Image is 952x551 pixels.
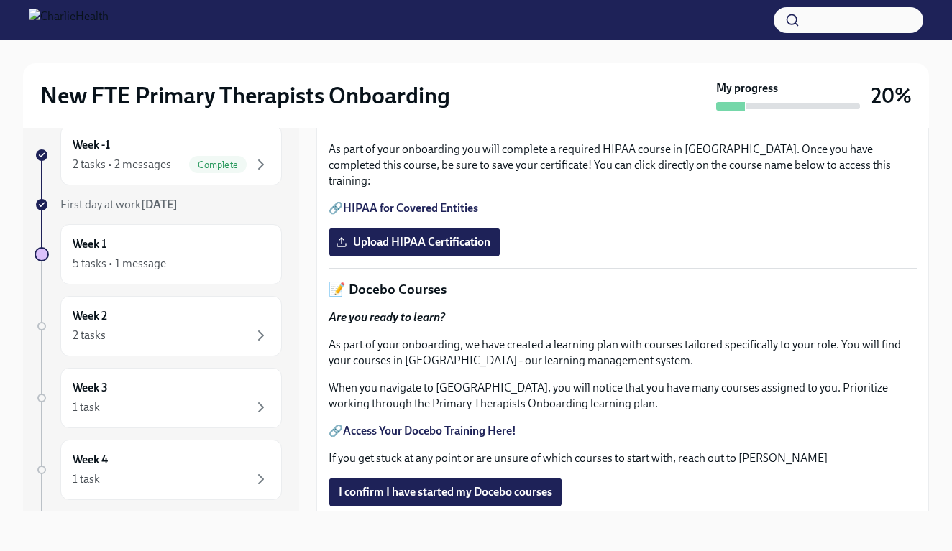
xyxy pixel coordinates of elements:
[60,198,178,211] span: First day at work
[35,296,282,356] a: Week 22 tasks
[329,423,917,439] p: 🔗
[329,310,445,324] strong: Are you ready to learn?
[73,471,100,487] div: 1 task
[35,440,282,500] a: Week 41 task
[35,197,282,213] a: First day at work[DATE]
[329,380,917,412] p: When you navigate to [GEOGRAPHIC_DATA], you will notice that you have many courses assigned to yo...
[189,159,247,170] span: Complete
[73,452,108,468] h6: Week 4
[73,157,171,172] div: 2 tasks • 2 messages
[343,201,478,215] a: HIPAA for Covered Entities
[343,424,516,437] a: Access Your Docebo Training Here!
[73,137,110,153] h6: Week -1
[40,81,450,110] h2: New FTE Primary Therapists Onboarding
[716,80,778,96] strong: My progress
[329,337,917,369] p: As part of your onboarding, we have created a learning plan with courses tailored specifically to...
[35,368,282,428] a: Week 31 task
[339,235,490,249] span: Upload HIPAA Certification
[35,125,282,185] a: Week -12 tasks • 2 messagesComplete
[329,478,562,506] button: I confirm I have started my Docebo courses
[73,256,166,272] div: 5 tasks • 1 message
[329,200,917,216] p: 🔗
[73,328,106,343] div: 2 tasks
[29,9,109,32] img: CharlieHealth
[73,380,108,396] h6: Week 3
[73,399,100,415] div: 1 task
[73,236,106,252] h6: Week 1
[329,142,917,189] p: As part of your onboarding you will complete a required HIPAA course in [GEOGRAPHIC_DATA]. Once y...
[871,83,912,108] h3: 20%
[339,485,552,499] span: I confirm I have started my Docebo courses
[35,224,282,284] a: Week 15 tasks • 1 message
[329,280,917,299] p: 📝 Docebo Courses
[141,198,178,211] strong: [DATE]
[73,308,107,324] h6: Week 2
[329,228,500,256] label: Upload HIPAA Certification
[329,450,917,466] p: If you get stuck at any point or are unsure of which courses to start with, reach out to [PERSON_...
